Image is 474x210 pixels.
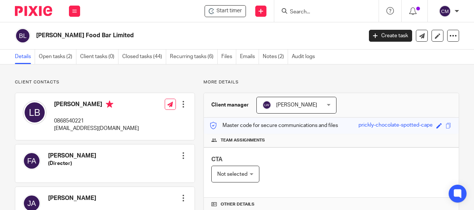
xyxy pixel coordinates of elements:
[209,122,338,129] p: Master code for secure communications and files
[170,50,218,64] a: Recurring tasks (6)
[217,7,242,15] span: Start timer
[262,101,271,109] img: svg%3E
[48,152,96,160] h4: [PERSON_NAME]
[54,117,139,125] p: 0868540221
[211,101,249,109] h3: Client manager
[80,50,118,64] a: Client tasks (0)
[203,79,459,85] p: More details
[15,6,52,16] img: Pixie
[15,28,31,44] img: svg%3E
[276,102,317,108] span: [PERSON_NAME]
[54,125,139,132] p: [EMAIL_ADDRESS][DOMAIN_NAME]
[221,137,265,143] span: Team assignments
[15,79,195,85] p: Client contacts
[221,201,255,207] span: Other details
[54,101,139,110] h4: [PERSON_NAME]
[36,32,293,39] h2: [PERSON_NAME] Food Bar Limited
[23,101,47,124] img: svg%3E
[292,50,319,64] a: Audit logs
[205,5,246,17] div: Bove Food Bar Limited
[211,156,222,162] span: CTA
[48,194,96,202] h4: [PERSON_NAME]
[263,50,288,64] a: Notes (2)
[23,152,41,170] img: svg%3E
[122,50,166,64] a: Closed tasks (44)
[369,30,412,42] a: Create task
[217,172,247,177] span: Not selected
[358,121,433,130] div: prickly-chocolate-spotted-cape
[48,160,96,167] h5: (Director)
[39,50,76,64] a: Open tasks (2)
[15,50,35,64] a: Details
[439,5,451,17] img: svg%3E
[221,50,236,64] a: Files
[240,50,259,64] a: Emails
[106,101,113,108] i: Primary
[289,9,356,16] input: Search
